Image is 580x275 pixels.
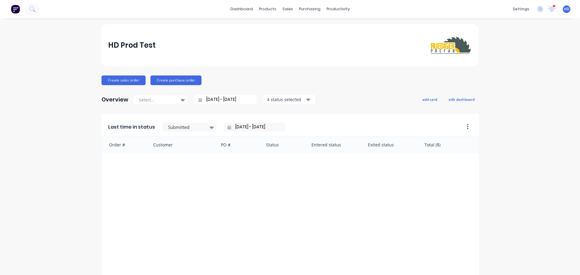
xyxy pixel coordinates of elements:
[260,137,305,153] div: Status
[324,5,353,14] div: productivity
[150,75,201,85] button: Create purchase order
[418,95,441,103] button: add card
[445,95,478,103] button: edit dashboard
[108,123,155,131] span: Last time in status
[296,5,324,14] div: purchasing
[362,137,418,153] div: Exited status
[11,5,20,14] img: Factory
[231,123,283,132] input: Filter by date
[101,75,146,85] button: Create sales order
[418,137,479,153] div: Total ($)
[267,96,305,103] div: 4 status selected
[101,94,128,106] div: Overview
[147,137,215,153] div: Customer
[256,5,279,14] div: products
[227,5,256,14] a: dashboard
[102,137,147,153] div: Order #
[510,5,532,14] div: settings
[279,5,296,14] div: sales
[430,35,472,56] img: HD Prod Test
[305,137,362,153] div: Entered status
[215,137,260,153] div: PO #
[108,39,156,51] div: HD Prod Test
[564,6,569,12] span: HD
[264,95,315,104] button: 4 status selected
